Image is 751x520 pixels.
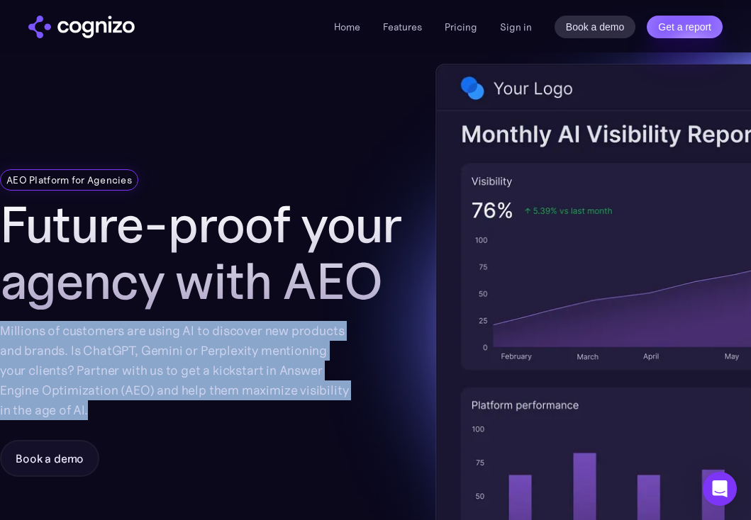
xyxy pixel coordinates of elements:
[28,16,135,38] a: home
[703,472,737,506] div: Open Intercom Messenger
[445,21,477,33] a: Pricing
[334,21,360,33] a: Home
[16,450,84,467] div: Book a demo
[6,173,132,187] div: AEO Platform for Agencies
[500,18,532,35] a: Sign in
[555,16,636,38] a: Book a demo
[647,16,723,38] a: Get a report
[383,21,422,33] a: Features
[28,16,135,38] img: cognizo logo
